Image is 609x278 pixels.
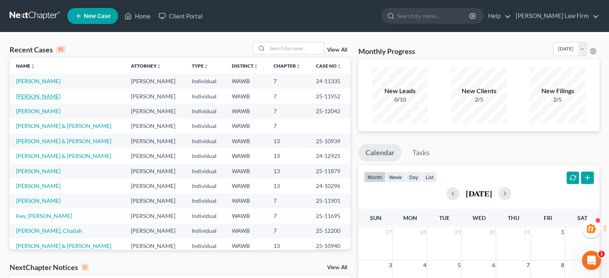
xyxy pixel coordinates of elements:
td: Individual [185,194,225,208]
td: Individual [185,208,225,223]
span: Sat [577,214,587,221]
td: 24-10296 [310,178,350,193]
a: Tasks [405,144,437,162]
td: 25-10940 [310,238,350,253]
a: [PERSON_NAME] & [PERSON_NAME] [16,242,111,249]
span: 29 [453,227,461,237]
span: Tue [439,214,450,221]
span: Thu [507,214,519,221]
td: Individual [185,238,225,253]
span: 8 [560,260,565,270]
div: 0/10 [372,96,428,104]
a: Typeunfold_more [192,63,209,69]
td: 25-11695 [310,208,350,223]
a: [PERSON_NAME] [16,93,60,100]
td: Individual [185,89,225,104]
td: 13 [267,134,310,148]
div: NextChapter Notices [10,262,88,272]
td: [PERSON_NAME] [125,74,185,88]
td: WAWB [225,224,267,238]
i: unfold_more [157,64,161,69]
td: 13 [267,178,310,193]
td: WAWB [225,134,267,148]
button: month [364,172,386,182]
span: Sun [370,214,381,221]
td: WAWB [225,194,267,208]
td: Individual [185,119,225,134]
a: [PERSON_NAME] [16,78,60,84]
div: New Filings [530,86,586,96]
a: Attorneyunfold_more [131,63,161,69]
a: [PERSON_NAME] & [PERSON_NAME] [16,122,111,129]
span: 4 [422,260,427,270]
i: unfold_more [253,64,258,69]
td: 25-12042 [310,104,350,118]
a: [PERSON_NAME] [16,197,60,204]
a: Key, [PERSON_NAME] [16,212,72,219]
a: Calendar [358,144,402,162]
td: 7 [267,208,310,223]
td: [PERSON_NAME] [125,89,185,104]
td: 24-12925 [310,148,350,163]
td: 7 [267,89,310,104]
div: 2/5 [530,96,586,104]
span: 28 [419,227,427,237]
span: 5 [456,260,461,270]
div: 0 [81,264,88,271]
i: unfold_more [30,64,35,69]
div: 2/5 [451,96,507,104]
span: 1 [560,227,565,237]
td: Individual [185,104,225,118]
td: 7 [267,104,310,118]
td: 24-11335 [310,74,350,88]
td: Individual [185,178,225,193]
a: [PERSON_NAME] [16,108,60,114]
td: 25-12200 [310,224,350,238]
h2: [DATE] [466,189,492,198]
a: [PERSON_NAME] & [PERSON_NAME] [16,138,111,144]
td: 7 [267,119,310,134]
a: [PERSON_NAME] & [PERSON_NAME] [16,152,111,159]
span: 7 [525,260,530,270]
div: 15 [56,46,65,53]
td: [PERSON_NAME] [125,238,185,253]
i: unfold_more [337,64,342,69]
span: Mon [403,214,417,221]
td: [PERSON_NAME] [125,104,185,118]
a: View All [327,265,347,270]
td: WAWB [225,148,267,163]
td: Individual [185,134,225,148]
a: [PERSON_NAME] Law Firm [512,9,599,23]
td: 25-10939 [310,134,350,148]
a: Case Nounfold_more [316,63,342,69]
iframe: Intercom live chat [582,251,601,270]
td: WAWB [225,74,267,88]
td: WAWB [225,164,267,178]
td: WAWB [225,178,267,193]
span: Fri [543,214,552,221]
td: [PERSON_NAME] [125,148,185,163]
td: 25-11901 [310,194,350,208]
td: 25-11879 [310,164,350,178]
a: Client Portal [155,9,207,23]
a: Help [484,9,511,23]
span: 3 [388,260,392,270]
input: Search by name... [267,42,324,54]
td: 13 [267,148,310,163]
td: 7 [267,224,310,238]
i: unfold_more [296,64,301,69]
td: [PERSON_NAME] [125,134,185,148]
span: 1 [598,251,605,257]
td: Individual [185,224,225,238]
td: WAWB [225,238,267,253]
a: [PERSON_NAME], Chailah [16,227,82,234]
td: WAWB [225,119,267,134]
td: WAWB [225,208,267,223]
td: 25-11952 [310,89,350,104]
i: unfold_more [204,64,209,69]
td: 13 [267,164,310,178]
td: [PERSON_NAME] [125,119,185,134]
div: New Leads [372,86,428,96]
td: [PERSON_NAME] [125,208,185,223]
div: Recent Cases [10,45,65,54]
